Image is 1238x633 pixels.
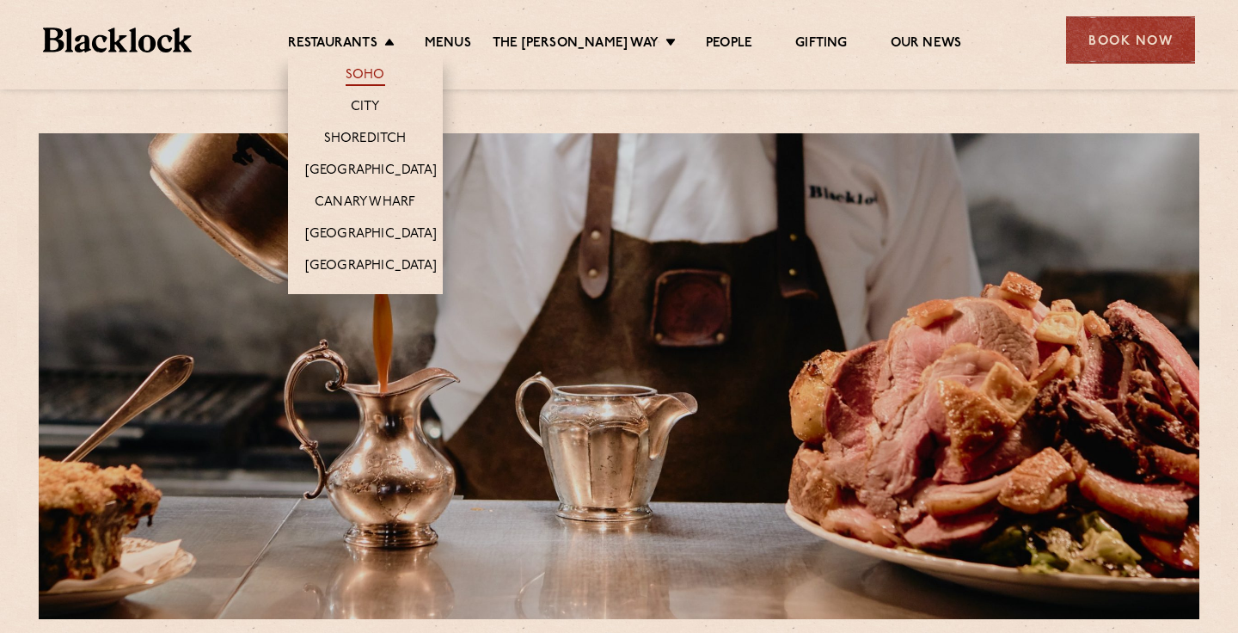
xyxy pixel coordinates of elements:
a: [GEOGRAPHIC_DATA] [305,163,437,181]
a: Soho [346,67,385,86]
img: BL_Textured_Logo-footer-cropped.svg [43,28,192,52]
a: [GEOGRAPHIC_DATA] [305,226,437,245]
a: City [351,99,380,118]
a: Shoreditch [324,131,407,150]
a: [GEOGRAPHIC_DATA] [305,258,437,277]
a: The [PERSON_NAME] Way [493,35,659,54]
a: Canary Wharf [315,194,415,213]
a: People [706,35,752,54]
a: Our News [891,35,962,54]
a: Gifting [795,35,847,54]
div: Book Now [1066,16,1195,64]
a: Menus [425,35,471,54]
a: Restaurants [288,35,377,54]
